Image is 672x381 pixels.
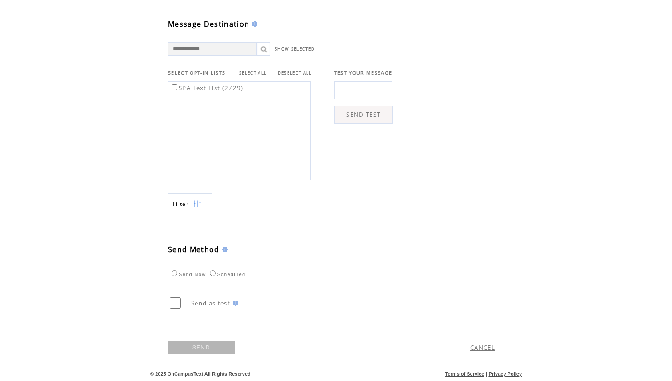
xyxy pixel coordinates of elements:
[193,194,201,214] img: filters.png
[168,245,220,254] span: Send Method
[278,70,312,76] a: DESELECT ALL
[470,344,495,352] a: CANCEL
[169,272,206,277] label: Send Now
[210,270,216,276] input: Scheduled
[150,371,251,377] span: © 2025 OnCampusText All Rights Reserved
[334,70,392,76] span: TEST YOUR MESSAGE
[208,272,245,277] label: Scheduled
[275,46,315,52] a: SHOW SELECTED
[334,106,393,124] a: SEND TEST
[191,299,230,307] span: Send as test
[249,21,257,27] img: help.gif
[170,84,244,92] label: SPA Text List (2729)
[168,19,249,29] span: Message Destination
[445,371,484,377] a: Terms of Service
[230,301,238,306] img: help.gif
[168,341,235,354] a: SEND
[488,371,522,377] a: Privacy Policy
[168,193,212,213] a: Filter
[270,69,274,77] span: |
[239,70,267,76] a: SELECT ALL
[173,200,189,208] span: Show filters
[220,247,228,252] img: help.gif
[168,70,225,76] span: SELECT OPT-IN LISTS
[172,84,177,90] input: SPA Text List (2729)
[486,371,487,377] span: |
[172,270,177,276] input: Send Now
